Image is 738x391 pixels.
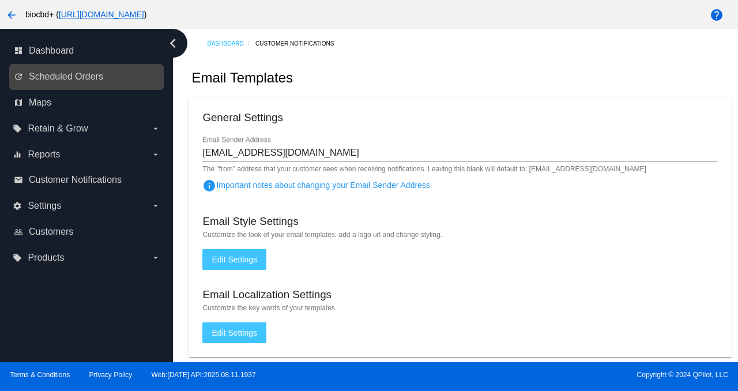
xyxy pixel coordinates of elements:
i: arrow_drop_down [151,124,160,133]
button: Edit Settings [202,249,266,270]
i: arrow_drop_down [151,201,160,210]
span: Copyright © 2024 QPilot, LLC [379,371,728,379]
i: local_offer [13,253,22,262]
span: Edit Settings [212,255,257,264]
mat-icon: help [710,8,724,22]
span: Customer Notifications [29,175,122,185]
i: settings [13,201,22,210]
mat-hint: Customize the look of your email templates: add a logo url and change styling. [202,231,717,239]
a: email Customer Notifications [14,171,160,189]
span: Retain & Grow [28,123,88,134]
i: dashboard [14,46,23,55]
span: Customers [29,227,73,237]
span: Reports [28,149,60,160]
a: Customer Notifications [255,35,344,52]
mat-hint: Customize the key words of your templates. [202,304,717,312]
span: Edit Settings [212,328,257,337]
i: chevron_left [164,34,182,52]
i: email [14,175,23,185]
i: arrow_drop_down [151,253,160,262]
input: Email Sender Address [202,148,717,158]
a: map Maps [14,93,160,112]
i: local_offer [13,124,22,133]
button: Edit Settings [202,322,266,343]
i: update [14,72,23,81]
h2: Email Templates [191,70,293,86]
a: [URL][DOMAIN_NAME] [59,10,144,19]
i: arrow_drop_down [151,150,160,159]
mat-icon: arrow_back [5,8,18,22]
span: Scheduled Orders [29,72,103,82]
i: equalizer [13,150,22,159]
a: dashboard Dashboard [14,42,160,60]
a: people_outline Customers [14,223,160,241]
button: Important notes about changing your Email Sender Address [202,174,225,197]
span: Products [28,253,64,263]
a: Terms & Conditions [10,371,70,379]
span: biocbd+ ( ) [25,10,146,19]
span: Settings [28,201,61,211]
a: update Scheduled Orders [14,67,160,86]
mat-icon: info [202,179,216,193]
span: Dashboard [29,46,74,56]
i: map [14,98,23,107]
a: Dashboard [207,35,255,52]
a: Web:[DATE] API:2025.08.11.1937 [152,371,256,379]
mat-hint: The "from" address that your customer sees when receiving notifications. Leaving this blank will ... [202,166,646,174]
h3: Email Localization Settings [202,288,332,301]
span: Important notes about changing your Email Sender Address [202,181,430,190]
a: Privacy Policy [89,371,133,379]
i: people_outline [14,227,23,236]
span: Maps [29,97,51,108]
h3: Email Style Settings [202,215,298,228]
h3: General Settings [202,111,283,124]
